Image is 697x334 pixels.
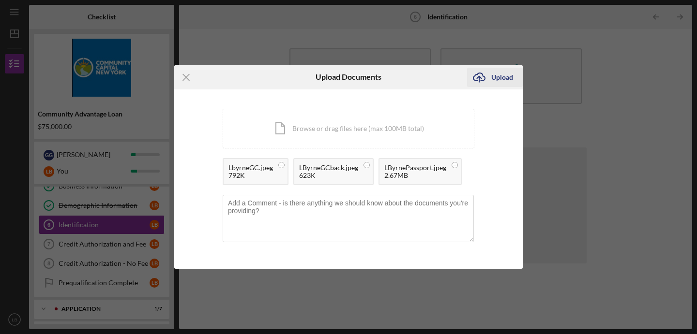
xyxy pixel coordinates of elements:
div: LByrneGCback.jpeg [299,164,358,172]
div: 792K [228,172,273,179]
button: Upload [467,68,523,87]
div: Upload [491,68,513,87]
div: LByrnePassport.jpeg [384,164,446,172]
h6: Upload Documents [316,73,381,81]
div: 623K [299,172,358,179]
div: LbyrneGC.jpeg [228,164,273,172]
div: 2.67MB [384,172,446,179]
